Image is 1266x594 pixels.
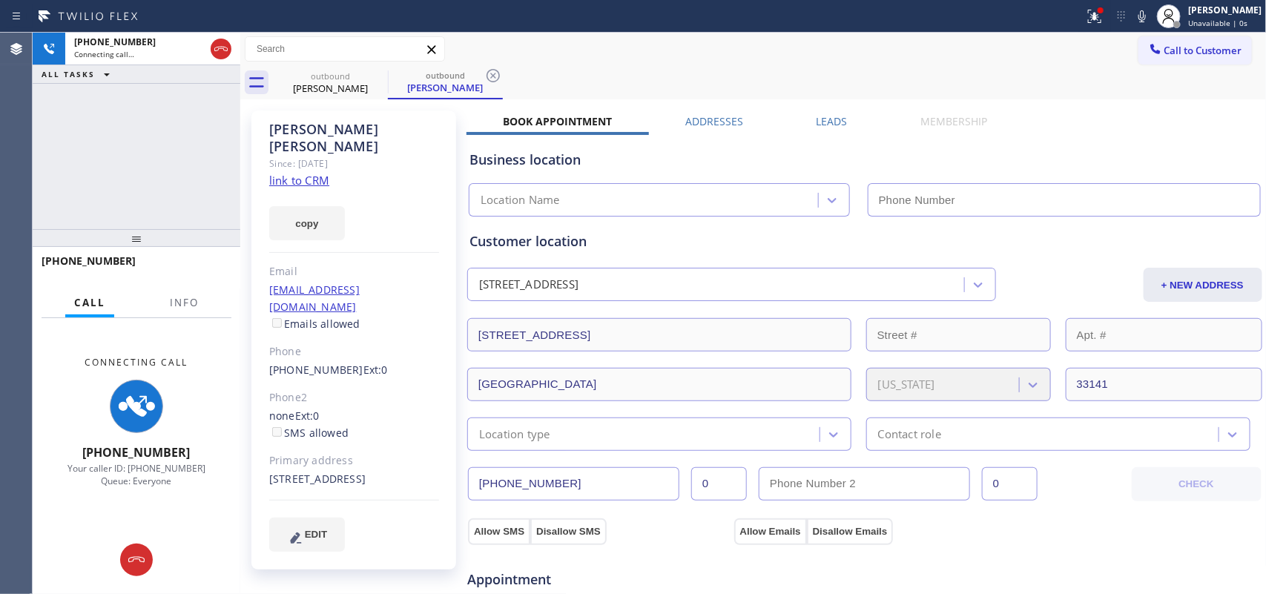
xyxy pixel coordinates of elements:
input: Emails allowed [272,318,282,328]
button: Hang up [120,544,153,576]
input: Phone Number [868,183,1261,217]
div: Primary address [269,452,439,469]
div: Contact role [878,426,941,443]
a: [EMAIL_ADDRESS][DOMAIN_NAME] [269,283,360,314]
span: EDIT [305,529,327,540]
div: Janice Cefalo [389,66,501,98]
span: Ext: 0 [295,409,320,423]
div: Phone2 [269,389,439,406]
button: Call to Customer [1138,36,1252,65]
span: Call [74,296,105,309]
input: Phone Number 2 [759,467,970,501]
span: Ext: 0 [363,363,388,377]
button: EDIT [269,518,345,552]
input: Address [467,318,851,352]
a: link to CRM [269,173,329,188]
input: City [467,368,851,401]
span: [PHONE_NUMBER] [83,444,191,461]
div: [STREET_ADDRESS] [479,277,578,294]
div: Customer location [469,231,1260,251]
div: [PERSON_NAME] [1188,4,1262,16]
input: Search [245,37,444,61]
div: Since: [DATE] [269,155,439,172]
button: Disallow SMS [530,518,607,545]
input: ZIP [1066,368,1262,401]
label: Emails allowed [269,317,360,331]
button: ALL TASKS [33,65,125,83]
span: Connecting call… [74,49,134,59]
div: none [269,408,439,442]
button: + NEW ADDRESS [1144,268,1262,302]
button: copy [269,206,345,240]
button: Disallow Emails [807,518,894,545]
div: [PERSON_NAME] [PERSON_NAME] [269,121,439,155]
div: [PERSON_NAME] [389,81,501,94]
span: ALL TASKS [42,69,95,79]
input: Phone Number [468,467,679,501]
span: [PHONE_NUMBER] [42,254,136,268]
label: SMS allowed [269,426,349,440]
input: Ext. 2 [982,467,1038,501]
span: Your caller ID: [PHONE_NUMBER] Queue: Everyone [67,462,205,487]
div: Email [269,263,439,280]
button: CHECK [1132,467,1262,501]
button: Allow SMS [468,518,530,545]
label: Membership [920,114,987,128]
input: Apt. # [1066,318,1262,352]
div: Janice Cefalo [274,66,386,99]
span: Info [170,296,199,309]
label: Leads [817,114,848,128]
span: Unavailable | 0s [1188,18,1247,28]
div: outbound [389,70,501,81]
span: [PHONE_NUMBER] [74,36,156,48]
div: Location type [479,426,550,443]
button: Hang up [211,39,231,59]
div: Business location [469,150,1260,170]
a: [PHONE_NUMBER] [269,363,363,377]
div: [STREET_ADDRESS] [269,471,439,488]
label: Addresses [685,114,743,128]
span: Appointment [467,570,731,590]
div: outbound [274,70,386,82]
input: SMS allowed [272,427,282,437]
div: Location Name [481,192,560,209]
span: Call to Customer [1164,44,1242,57]
button: Allow Emails [734,518,807,545]
button: Info [161,288,208,317]
span: Connecting Call [85,356,188,369]
div: Phone [269,343,439,360]
input: Street # [866,318,1051,352]
input: Ext. [691,467,747,501]
button: Mute [1132,6,1153,27]
div: [PERSON_NAME] [274,82,386,95]
button: Call [65,288,114,317]
label: Book Appointment [503,114,612,128]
